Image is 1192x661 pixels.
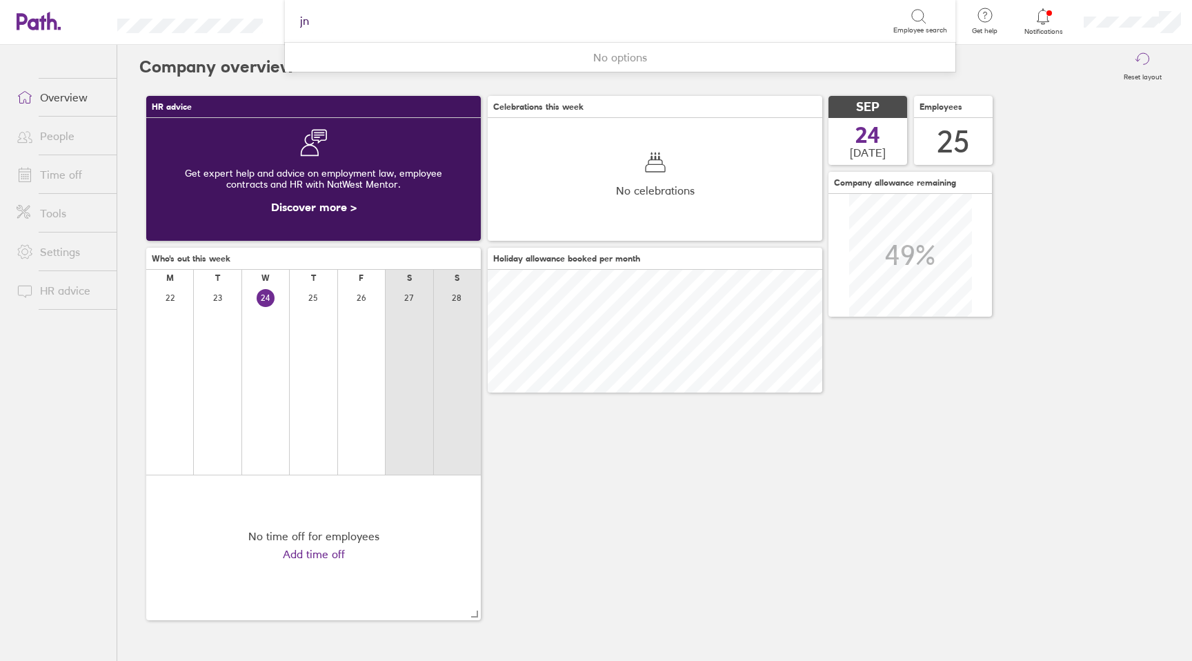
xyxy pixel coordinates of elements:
span: Who's out this week [152,254,230,264]
span: Employee search [893,26,947,34]
a: Time off [6,161,117,188]
span: [DATE] [850,146,886,159]
div: S [455,273,459,283]
div: T [215,273,220,283]
h2: Company overview [139,45,295,89]
a: Overview [6,83,117,111]
button: Reset layout [1115,45,1170,89]
span: Employees [920,102,962,112]
span: No celebrations [616,184,695,197]
label: Reset layout [1115,69,1170,81]
div: No options [285,46,955,69]
span: Company allowance remaining [834,178,956,188]
a: HR advice [6,277,117,304]
div: F [359,273,364,283]
div: No time off for employees [248,530,379,542]
a: Notifications [1021,7,1066,36]
a: People [6,122,117,150]
div: 25 [937,124,970,159]
span: HR advice [152,102,192,112]
span: SEP [856,100,880,115]
a: Add time off [283,548,345,560]
div: Get expert help and advice on employment law, employee contracts and HR with NatWest Mentor. [157,157,470,201]
div: W [261,273,270,283]
span: Celebrations this week [493,102,584,112]
span: 24 [855,124,880,146]
a: Tools [6,199,117,227]
span: Holiday allowance booked per month [493,254,640,264]
a: Discover more > [271,200,357,214]
div: M [166,273,174,283]
span: Get help [962,27,1007,35]
a: Settings [6,238,117,266]
div: S [407,273,412,283]
div: T [311,273,316,283]
span: Notifications [1021,28,1066,36]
